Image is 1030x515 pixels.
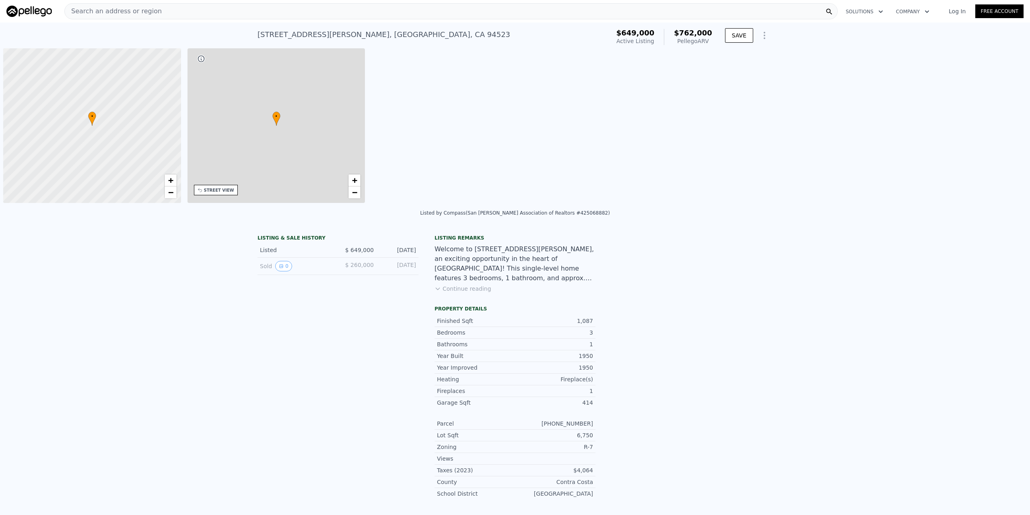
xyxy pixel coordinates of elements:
div: Sold [260,261,332,271]
div: STREET VIEW [204,187,234,193]
div: County [437,478,515,486]
span: $649,000 [616,29,655,37]
div: Contra Costa [515,478,593,486]
div: Zoning [437,443,515,451]
span: • [88,113,96,120]
div: Lot Sqft [437,431,515,439]
div: Parcel [437,420,515,428]
a: Zoom out [165,186,177,199]
div: Property details [435,306,595,312]
div: Pellego ARV [674,37,712,45]
div: 1 [515,387,593,395]
a: Zoom in [348,174,360,186]
div: Bedrooms [437,329,515,337]
div: • [88,112,96,126]
div: Fireplace(s) [515,375,593,383]
span: − [352,187,357,197]
div: 414 [515,399,593,407]
div: Finished Sqft [437,317,515,325]
span: Active Listing [616,38,654,44]
a: Log In [939,7,975,15]
a: Zoom out [348,186,360,199]
div: [GEOGRAPHIC_DATA] [515,490,593,498]
div: Fireplaces [437,387,515,395]
div: Listing remarks [435,235,595,241]
div: School District [437,490,515,498]
span: − [168,187,173,197]
button: SAVE [725,28,753,43]
div: 1 [515,340,593,348]
div: Listed by Compass (San [PERSON_NAME] Association of Realtors #425068882) [420,210,610,216]
span: • [272,113,280,120]
button: Continue reading [435,285,491,293]
div: Views [437,455,515,463]
span: $762,000 [674,29,712,37]
div: 1950 [515,364,593,372]
div: [STREET_ADDRESS][PERSON_NAME] , [GEOGRAPHIC_DATA] , CA 94523 [257,29,510,40]
div: $4,064 [515,466,593,474]
div: R-7 [515,443,593,451]
div: Welcome to [STREET_ADDRESS][PERSON_NAME], an exciting opportunity in the heart of [GEOGRAPHIC_DAT... [435,244,595,283]
div: [PHONE_NUMBER] [515,420,593,428]
div: • [272,112,280,126]
a: Zoom in [165,174,177,186]
span: + [352,175,357,185]
span: Search an address or region [65,6,162,16]
img: Pellego [6,6,52,17]
button: Solutions [839,4,890,19]
div: Year Built [437,352,515,360]
div: 3 [515,329,593,337]
div: LISTING & SALE HISTORY [257,235,418,243]
div: Year Improved [437,364,515,372]
div: [DATE] [380,246,416,254]
div: Garage Sqft [437,399,515,407]
div: Listed [260,246,332,254]
div: 1,087 [515,317,593,325]
button: Company [890,4,936,19]
button: Show Options [756,27,772,43]
div: Taxes (2023) [437,466,515,474]
div: 6,750 [515,431,593,439]
div: [DATE] [380,261,416,271]
a: Free Account [975,4,1024,18]
span: $ 260,000 [345,262,374,268]
div: Heating [437,375,515,383]
span: + [168,175,173,185]
button: View historical data [275,261,292,271]
span: $ 649,000 [345,247,374,253]
div: Bathrooms [437,340,515,348]
div: 1950 [515,352,593,360]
